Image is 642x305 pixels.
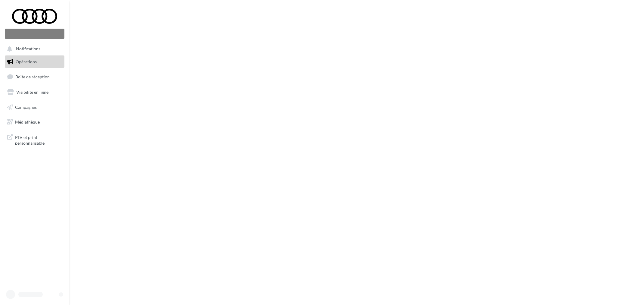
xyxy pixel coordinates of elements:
a: Visibilité en ligne [4,86,66,99]
span: Opérations [16,59,37,64]
span: PLV et print personnalisable [15,133,62,146]
a: Opérations [4,55,66,68]
span: Médiathèque [15,119,40,124]
a: PLV et print personnalisable [4,131,66,149]
span: Campagnes [15,104,37,109]
span: Boîte de réception [15,74,50,79]
a: Campagnes [4,101,66,114]
div: Nouvelle campagne [5,29,64,39]
a: Médiathèque [4,116,66,128]
a: Boîte de réception [4,70,66,83]
span: Notifications [16,46,40,52]
span: Visibilité en ligne [16,90,48,95]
